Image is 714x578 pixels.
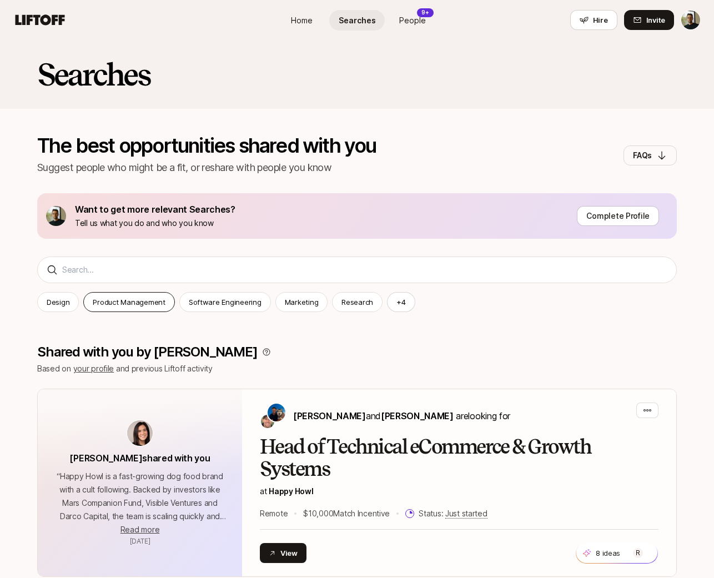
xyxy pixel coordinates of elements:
[293,410,366,421] span: [PERSON_NAME]
[421,8,429,17] p: 9+
[633,149,652,162] p: FAQs
[681,11,700,29] img: Kevin Twohy
[303,507,390,520] p: $10,000 Match Incentive
[37,160,376,175] p: Suggest people who might be a fit, or reshare with people you know
[576,542,658,564] button: 8 ideasR
[624,10,674,30] button: Invite
[46,206,66,226] img: f0936900_d56c_467f_af31_1b3fd38f9a79.jpg
[285,296,319,308] p: Marketing
[260,543,306,563] button: View
[73,364,114,373] a: your profile
[624,145,677,165] button: FAQs
[37,362,677,375] p: Based on and previous Liftoff activity
[646,14,665,26] span: Invite
[636,546,640,560] p: R
[75,217,235,230] p: Tell us what you do and who you know
[260,507,288,520] p: Remote
[120,525,159,534] span: Read more
[593,14,608,26] span: Hire
[37,135,376,155] p: The best opportunities shared with you
[37,344,258,360] p: Shared with you by [PERSON_NAME]
[269,486,313,496] a: Happy Howl
[260,485,658,498] p: at
[570,10,617,30] button: Hire
[419,507,487,520] p: Status:
[339,14,376,26] span: Searches
[127,420,153,446] img: avatar-url
[260,436,658,480] h2: Head of Technical eCommerce & Growth Systems
[586,209,650,223] p: Complete Profile
[366,410,454,421] span: and
[130,537,150,545] span: July 29, 2025 4:04pm
[445,509,487,519] span: Just started
[274,10,329,31] a: Home
[387,292,415,312] button: +4
[51,470,229,523] p: “ Happy Howl is a fast-growing dog food brand with a cult following. Backed by investors like Mar...
[577,206,659,226] button: Complete Profile
[329,10,385,31] a: Searches
[381,410,454,421] span: [PERSON_NAME]
[399,14,426,26] span: People
[37,58,150,91] h2: Searches
[596,547,620,559] p: 8 ideas
[385,10,440,31] a: People9+
[261,415,274,428] img: Josh Pierce
[69,453,210,464] span: [PERSON_NAME] shared with you
[681,10,701,30] button: Kevin Twohy
[75,202,235,217] p: Want to get more relevant Searches?
[47,296,69,308] p: Design
[291,14,313,26] span: Home
[189,296,262,308] p: Software Engineering
[120,523,159,536] button: Read more
[293,409,510,423] p: are looking for
[93,296,165,308] p: Product Management
[341,296,373,308] p: Research
[62,263,667,277] input: Search...
[268,404,285,421] img: Colin Buckley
